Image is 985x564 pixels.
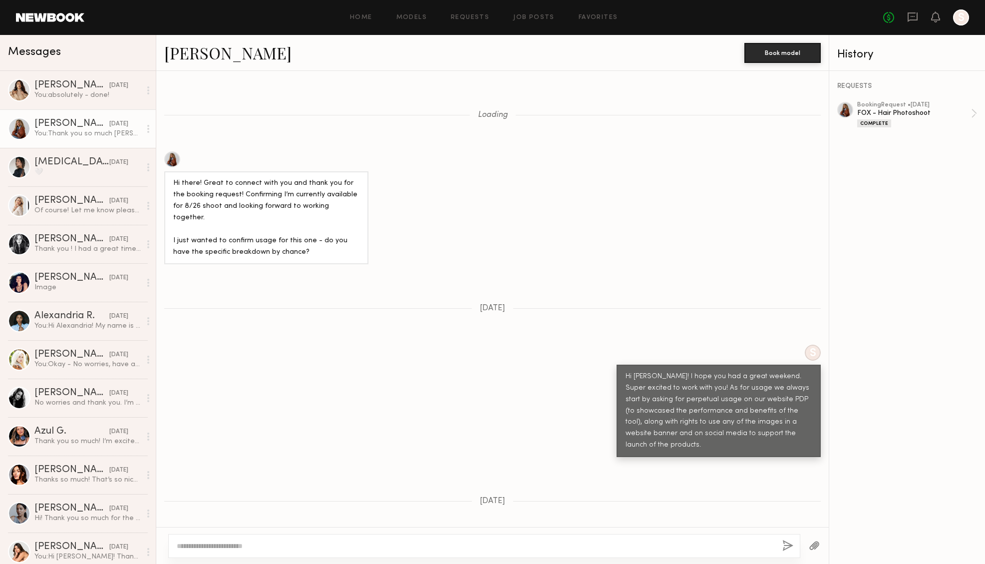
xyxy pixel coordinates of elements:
a: Models [396,14,427,21]
a: [PERSON_NAME] [164,42,292,63]
div: You: Okay - No worries, have a great rest of your week! [34,360,141,369]
div: [PERSON_NAME] [34,234,109,244]
div: FOX - Hair Photoshoot [857,108,971,118]
div: [PERSON_NAME] [34,196,109,206]
a: Requests [451,14,489,21]
div: Image [34,283,141,292]
div: [PERSON_NAME] [34,542,109,552]
div: You: Hi [PERSON_NAME]! Thank you for your response. We ultimately decided on some other talent, B... [34,552,141,562]
a: S [953,9,969,25]
div: [DATE] [109,350,128,360]
div: [PERSON_NAME] [34,388,109,398]
span: Messages [8,46,61,58]
a: Book model [744,48,821,56]
div: REQUESTS [837,83,977,90]
a: bookingRequest •[DATE]FOX - Hair PhotoshootComplete [857,102,977,127]
div: Azul G. [34,427,109,437]
div: Thanks so much! That’s so nice of you guys. Everything looks amazing! [34,475,141,485]
div: [PERSON_NAME] [34,119,109,129]
div: [DATE] [109,81,128,90]
span: [DATE] [480,497,505,506]
div: 🤍 [34,167,141,177]
div: Thank you ! I had a great time with you as well :) can’t wait to see ! [34,244,141,254]
div: Hi! Thank you so much for the update, I hope the shoot goes well! and of course, I’m definitely o... [34,514,141,523]
div: [DATE] [109,119,128,129]
div: Alexandria R. [34,311,109,321]
div: Of course! Let me know please 🙏🏼 [34,206,141,215]
div: [PERSON_NAME] [34,504,109,514]
div: Hi there! Great to connect with you and thank you for the booking request! Confirming I’m current... [173,178,359,258]
button: Book model [744,43,821,63]
div: [DATE] [109,504,128,514]
div: Hi [PERSON_NAME]! I hope you had a great weekend. Super excited to work with you! As for usage we... [626,371,812,452]
div: [DATE] [109,273,128,283]
div: No worries and thank you. I’m so glad you all love the content - It came out great! [34,398,141,408]
div: Thank you so much! I’m excited to look through them :) [34,437,141,446]
div: [PERSON_NAME] [34,465,109,475]
div: booking Request • [DATE] [857,102,971,108]
div: You: Thank you so much [PERSON_NAME]! We cannot wait to work with you again :) [34,129,141,138]
a: Home [350,14,372,21]
a: Favorites [579,14,618,21]
span: [DATE] [480,304,505,313]
div: [DATE] [109,158,128,167]
div: You: Hi Alexandria! My name is [PERSON_NAME], reaching out from [GEOGRAPHIC_DATA], an LA based ha... [34,321,141,331]
div: Complete [857,119,891,127]
div: [DATE] [109,235,128,244]
a: Job Posts [513,14,555,21]
div: [PERSON_NAME] [34,80,109,90]
div: [PERSON_NAME] [34,273,109,283]
div: You: absolutely - done! [34,90,141,100]
span: Loading [478,111,508,119]
div: [DATE] [109,196,128,206]
div: [DATE] [109,466,128,475]
div: [PERSON_NAME] [34,350,109,360]
div: History [837,49,977,60]
div: [DATE] [109,427,128,437]
div: [MEDICAL_DATA][PERSON_NAME] [34,157,109,167]
div: [DATE] [109,312,128,321]
div: [DATE] [109,543,128,552]
div: [DATE] [109,389,128,398]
